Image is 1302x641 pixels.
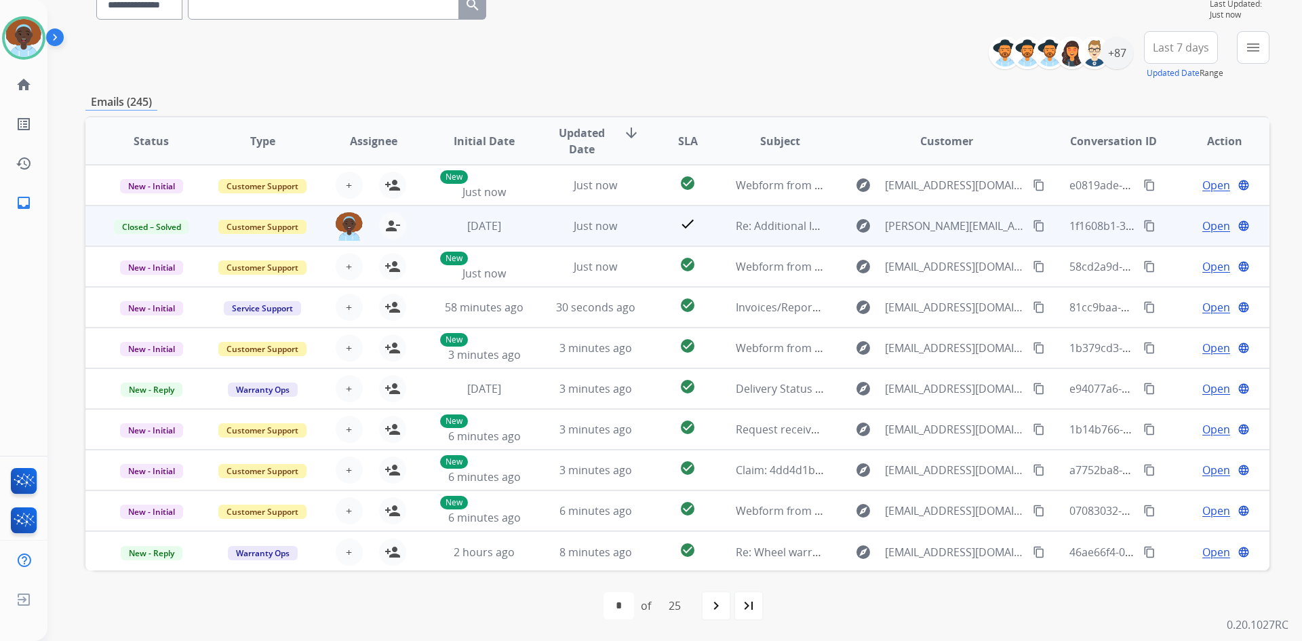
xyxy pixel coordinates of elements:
mat-icon: content_copy [1033,342,1045,354]
span: Open [1202,340,1230,356]
mat-icon: person_add [384,503,401,519]
span: New - Initial [120,301,183,315]
mat-icon: content_copy [1143,179,1156,191]
mat-icon: person_add [384,544,401,560]
button: + [336,457,363,484]
mat-icon: check_circle [679,378,696,395]
span: 1b14b766-b004-47d4-807e-400f695ff06c [1069,422,1273,437]
mat-icon: list_alt [16,116,32,132]
span: 07083032-3fa8-4063-b9bd-16550551b380 [1069,503,1278,518]
mat-icon: content_copy [1033,220,1045,232]
p: 0.20.1027RC [1227,617,1288,633]
span: 3 minutes ago [559,463,632,478]
mat-icon: explore [855,299,871,315]
span: Type [250,133,275,149]
p: New [440,333,468,347]
span: 1f1608b1-307e-4cb7-907c-8ce304b0f754 [1069,218,1273,233]
span: [EMAIL_ADDRESS][DOMAIN_NAME] [885,421,1025,438]
span: New - Initial [120,260,183,275]
span: Just now [462,184,506,199]
span: 58 minutes ago [445,300,524,315]
mat-icon: check_circle [679,175,696,191]
span: 81cc9baa-d63b-4ec8-bcda-d4925cfc2c6f [1069,300,1272,315]
mat-icon: content_copy [1143,260,1156,273]
span: 58cd2a9d-721e-46f3-a143-a114cf6b7f5c [1069,259,1270,274]
img: avatar [5,19,43,57]
p: Emails (245) [85,94,157,111]
p: New [440,455,468,469]
span: Warranty Ops [228,383,298,397]
span: Open [1202,462,1230,478]
span: + [346,544,352,560]
div: 25 [658,592,692,619]
mat-icon: last_page [741,598,757,614]
span: Customer Support [218,423,307,438]
span: Webform from [EMAIL_ADDRESS][DOMAIN_NAME] on [DATE] [736,341,1043,355]
span: + [346,258,352,275]
span: Warranty Ops [228,546,298,560]
span: SLA [678,133,698,149]
mat-icon: language [1238,423,1250,435]
span: Open [1202,177,1230,193]
mat-icon: explore [855,340,871,356]
mat-icon: language [1238,383,1250,395]
span: [DATE] [467,218,501,233]
mat-icon: person_add [384,258,401,275]
mat-icon: person_add [384,340,401,356]
span: 6 minutes ago [448,510,521,525]
span: + [346,503,352,519]
span: Just now [574,178,617,193]
span: 1b379cd3-6dd1-4329-9538-53c1acabad8b [1069,341,1281,355]
mat-icon: check [679,216,696,232]
span: + [346,340,352,356]
span: [EMAIL_ADDRESS][DOMAIN_NAME] [885,503,1025,519]
span: e94077a6-307b-499b-a87b-d9582098b4fb [1069,381,1280,396]
mat-icon: explore [855,503,871,519]
mat-icon: inbox [16,195,32,211]
span: 6 minutes ago [448,469,521,484]
button: + [336,172,363,199]
button: + [336,416,363,443]
mat-icon: content_copy [1143,505,1156,517]
mat-icon: content_copy [1143,220,1156,232]
span: Subject [760,133,800,149]
span: New - Initial [120,505,183,519]
mat-icon: explore [855,544,871,560]
span: [PERSON_NAME][EMAIL_ADDRESS][DOMAIN_NAME] [885,218,1025,234]
mat-icon: explore [855,258,871,275]
span: Closed – Solved [114,220,189,234]
mat-icon: content_copy [1033,423,1045,435]
mat-icon: content_copy [1033,505,1045,517]
span: Webform from [EMAIL_ADDRESS][DOMAIN_NAME] on [DATE] [736,178,1043,193]
mat-icon: check_circle [679,501,696,517]
span: + [346,299,352,315]
mat-icon: person_remove [384,218,401,234]
span: Open [1202,421,1230,438]
mat-icon: content_copy [1033,383,1045,395]
span: Invoices/Reports (Extend Warranty Claim: 7e62152b-0e23-4714-b868-f42517a7bcd8) [736,300,1162,315]
button: + [336,334,363,362]
span: [DATE] [467,381,501,396]
mat-icon: navigate_next [708,598,724,614]
mat-icon: person_add [384,177,401,193]
mat-icon: language [1238,464,1250,476]
mat-icon: home [16,77,32,93]
mat-icon: explore [855,421,871,438]
p: New [440,252,468,265]
mat-icon: content_copy [1033,546,1045,558]
mat-icon: content_copy [1143,464,1156,476]
span: [EMAIL_ADDRESS][DOMAIN_NAME] [885,544,1025,560]
span: 3 minutes ago [559,422,632,437]
div: of [641,598,651,614]
span: Webform from [EMAIL_ADDRESS][DOMAIN_NAME] on [DATE] [736,503,1043,518]
mat-icon: check_circle [679,297,696,313]
p: New [440,496,468,509]
mat-icon: check_circle [679,419,696,435]
p: New [440,414,468,428]
span: [EMAIL_ADDRESS][DOMAIN_NAME] [885,462,1025,478]
mat-icon: arrow_downward [623,125,639,141]
span: Re: Additional Information [736,218,870,233]
div: +87 [1101,37,1133,69]
span: 3 minutes ago [559,381,632,396]
span: 30 seconds ago [556,300,635,315]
